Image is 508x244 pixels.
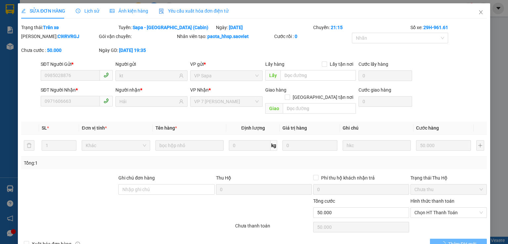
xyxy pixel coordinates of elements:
span: phone [104,98,109,103]
span: Đơn vị tính [82,125,106,131]
span: Giao [265,103,282,114]
th: Ghi chú [340,122,413,135]
b: 29H-961.61 [423,25,448,30]
div: Chưa cước : [21,47,98,54]
div: SĐT Người Nhận [41,86,113,94]
div: Nhân viên tạo: [177,33,273,40]
span: Chưa thu [414,184,483,194]
span: Lịch sử [76,8,99,14]
div: Tổng: 1 [24,159,196,167]
input: Tên người nhận [119,98,178,105]
div: Cước rồi : [274,33,351,40]
label: Ghi chú đơn hàng [118,175,155,181]
span: picture [110,9,114,13]
span: Giao hàng [265,87,286,93]
div: Trạng thái Thu Hộ [410,174,487,182]
b: [DATE] [229,25,242,30]
input: Dọc đường [280,70,356,81]
span: VP Nhận [190,87,209,93]
div: Gói vận chuyển: [99,33,175,40]
input: VD: Bàn, Ghế [155,140,224,151]
div: SĐT Người Gửi [41,61,113,68]
div: Người gửi [115,61,188,68]
img: icon [159,9,164,14]
div: Người nhận [115,86,188,94]
b: Sapa - [GEOGRAPHIC_DATA] (Cabin) [133,25,208,30]
label: Cước lấy hàng [359,61,388,67]
span: Cước hàng [416,125,439,131]
div: Ngày GD: [99,47,175,54]
div: Chuyến: [313,24,410,31]
div: Trạng thái: [21,24,118,31]
input: 0 [416,140,471,151]
input: Tên người gửi [119,72,178,79]
span: Yêu cầu xuất hóa đơn điện tử [159,8,229,14]
span: Phí thu hộ khách nhận trả [318,174,377,182]
span: Thu Hộ [216,175,231,181]
span: VP 7 Phạm Văn Đồng [194,97,258,106]
b: 50.000 [47,48,62,53]
span: edit [21,9,26,13]
span: Lấy [265,70,280,81]
b: 21:15 [331,25,343,30]
span: clock-circle [76,9,80,13]
input: Dọc đường [282,103,356,114]
b: 0 [295,34,297,39]
label: Cước giao hàng [359,87,391,93]
input: Cước lấy hàng [359,70,412,81]
b: paota_hhsp.saoviet [207,34,249,39]
span: SỬA ĐƠN HÀNG [21,8,65,14]
span: phone [104,72,109,78]
input: Ghi chú đơn hàng [118,184,214,195]
input: Cước giao hàng [359,96,412,107]
input: Ghi Chú [343,140,411,151]
span: user [179,73,184,78]
span: Giá trị hàng [282,125,307,131]
span: Chọn HT Thanh Toán [414,208,483,218]
button: Close [472,3,490,22]
span: Định lượng [241,125,265,131]
span: Lấy tận nơi [327,61,356,68]
input: 0 [282,140,337,151]
span: [GEOGRAPHIC_DATA] tận nơi [290,94,356,101]
button: delete [24,140,34,151]
span: Khác [86,141,146,150]
span: user [179,99,184,104]
span: close [478,10,484,15]
span: Ảnh kiện hàng [110,8,148,14]
div: [PERSON_NAME]: [21,33,98,40]
div: Ngày: [215,24,312,31]
span: Tổng cước [313,198,335,204]
div: Chưa thanh toán [234,222,312,234]
span: Tên hàng [155,125,177,131]
span: kg [271,140,277,151]
button: plus [476,140,484,151]
div: Tuyến: [118,24,215,31]
div: Số xe: [410,24,487,31]
b: Trên xe [43,25,59,30]
label: Hình thức thanh toán [410,198,454,204]
b: [DATE] 19:35 [119,48,146,53]
div: VP gửi [190,61,262,68]
span: SL [42,125,47,131]
span: Lấy hàng [265,61,284,67]
span: VP Sapa [194,71,258,81]
b: C9IRVRGJ [58,34,79,39]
